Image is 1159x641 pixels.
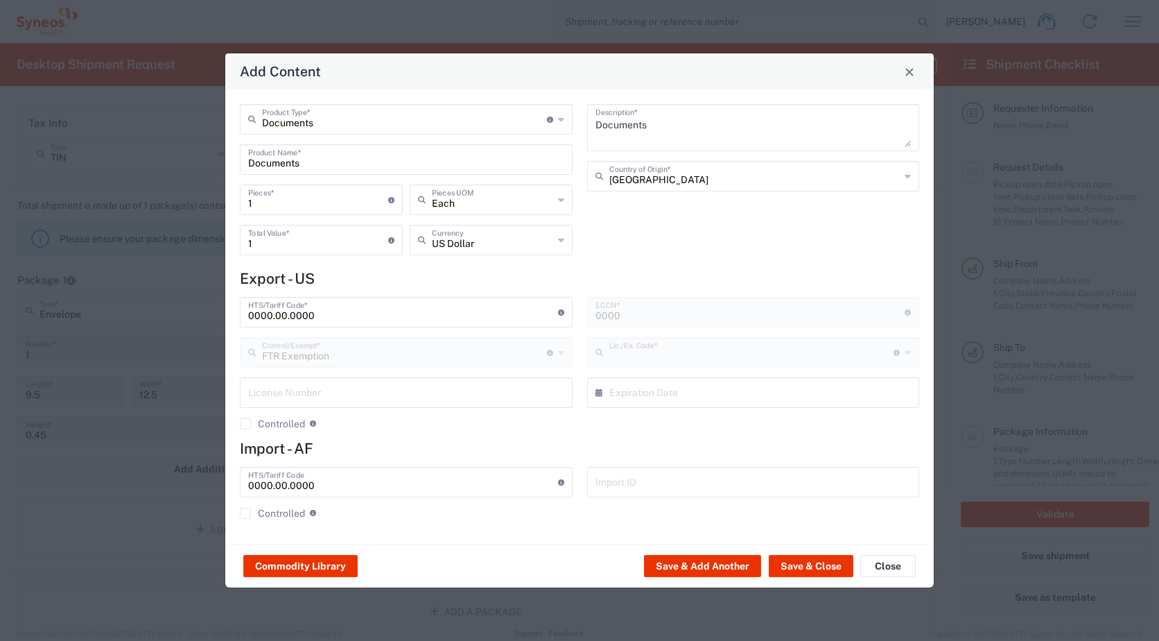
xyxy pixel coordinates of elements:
h4: Add Content [240,61,321,81]
button: Close [900,62,919,81]
label: Controlled [240,508,305,519]
h4: Export - US [240,270,919,287]
h4: Import - AF [240,440,919,457]
button: Commodity Library [243,555,358,577]
label: Controlled [240,418,305,429]
button: Save & Close [769,555,853,577]
button: Save & Add Another [644,555,761,577]
button: Close [860,555,916,577]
